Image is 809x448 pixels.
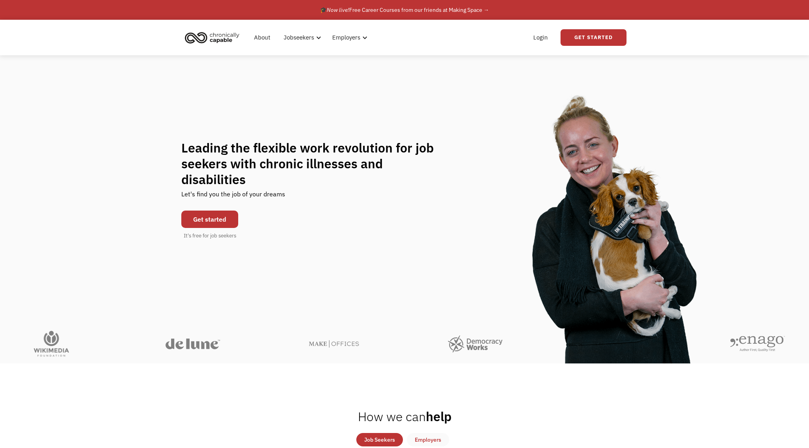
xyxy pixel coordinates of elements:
[181,140,449,187] h1: Leading the flexible work revolution for job seekers with chronic illnesses and disabilities
[529,25,553,50] a: Login
[184,232,236,240] div: It's free for job seekers
[358,408,426,425] span: How we can
[182,29,242,46] img: Chronically Capable logo
[181,187,285,207] div: Let's find you the job of your dreams
[249,25,275,50] a: About
[284,33,314,42] div: Jobseekers
[279,25,324,50] div: Jobseekers
[182,29,245,46] a: home
[327,6,349,13] em: Now live!
[181,211,238,228] a: Get started
[561,29,627,46] a: Get Started
[358,408,452,424] h2: help
[415,435,441,444] div: Employers
[320,5,489,15] div: 🎓 Free Career Courses from our friends at Making Space →
[332,33,360,42] div: Employers
[364,435,395,444] div: Job Seekers
[327,25,370,50] div: Employers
